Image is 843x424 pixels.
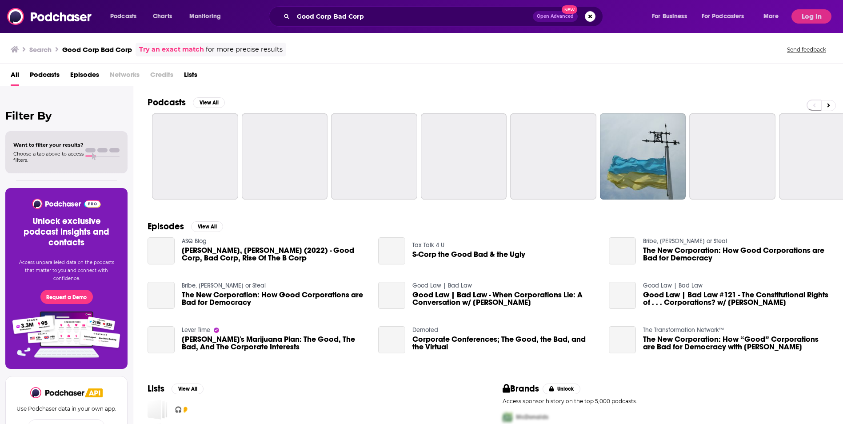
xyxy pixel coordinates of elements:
h2: Podcasts [148,97,186,108]
button: Log In [791,9,831,24]
a: Good Law | Bad Law [412,282,472,289]
a: Good Law | Bad Law - When Corporations Lie: A Conversation w/ Barbara Freese [378,282,405,309]
button: Request a Demo [40,290,93,304]
a: PodcastsView All [148,97,225,108]
span: Monitoring [189,10,221,23]
p: Access unparalleled data on the podcasts that matter to you and connect with confidence. [16,259,117,283]
a: 🎧👂 [175,405,189,415]
p: Access sponsor history on the top 5,000 podcasts. [503,398,829,404]
span: [PERSON_NAME]'s Marijuana Plan: The Good, The Bad, And The Corporate Interests [182,336,368,351]
span: McDonalds [516,413,548,421]
span: Credits [150,68,173,86]
a: Bribe, Swindle or Steal [182,282,266,289]
input: Search podcasts, credits, & more... [293,9,533,24]
button: open menu [104,9,148,24]
span: Podcasts [110,10,136,23]
button: Unlock [543,384,580,394]
a: 🎧👂 [148,400,168,420]
h3: Good Corp Bad Corp [62,45,132,54]
span: The New Corporation: How “Good” Corporations are Bad for Democracy with [PERSON_NAME] [643,336,829,351]
a: Corporate Conferences; The Good, the Bad, and the Virtual [412,336,598,351]
a: Lists [184,68,197,86]
button: open menu [757,9,790,24]
img: Podchaser - Follow, Share and Rate Podcasts [7,8,92,25]
button: View All [172,384,204,394]
a: ListsView All [148,383,204,394]
a: S-Corp the Good Bad & the Ugly [412,251,525,258]
h2: Lists [148,383,164,394]
a: The New Corporation: How “Good” Corporations are Bad for Democracy with Joel Bakan [609,326,636,353]
span: Open Advanced [537,14,574,19]
a: The New Corporation: How Good Corporations are Bad for Democracy [182,291,368,306]
button: View All [193,97,225,108]
a: Good Law | Bad Law #121 - The Constitutional Rights of . . . Corporations? w/ Adam Winkler [609,282,636,309]
a: ASQ Blog [182,237,207,245]
h2: Brands [503,383,539,394]
img: Pro Features [9,311,124,358]
a: Tax Talk 4 U [412,241,444,249]
a: All [11,68,19,86]
a: Good Law | Bad Law - When Corporations Lie: A Conversation w/ Barbara Freese [412,291,598,306]
a: Try an exact match [139,44,204,55]
a: The Transformation Network™ [643,326,724,334]
a: The New Corporation: How Good Corporations are Bad for Democracy [609,237,636,264]
h2: Filter By [5,109,128,122]
img: Podchaser - Follow, Share and Rate Podcasts [30,387,85,398]
h2: Episodes [148,221,184,232]
span: for more precise results [206,44,283,55]
img: Podchaser API banner [85,388,103,397]
span: Charts [153,10,172,23]
img: Podchaser - Follow, Share and Rate Podcasts [32,199,101,209]
h3: Unlock exclusive podcast insights and contacts [16,216,117,248]
button: open menu [696,9,757,24]
a: The New Corporation: How Good Corporations are Bad for Democracy [148,282,175,309]
span: Networks [110,68,140,86]
a: Kim, Schifeling (2022) - Good Corp, Bad Corp, Rise Of The B Corp [148,237,175,264]
a: Demoted [412,326,438,334]
button: Open AdvancedNew [533,11,578,22]
span: Want to filter your results? [13,142,84,148]
span: Good Law | Bad Law - When Corporations Lie: A Conversation w/ [PERSON_NAME] [412,291,598,306]
span: New [562,5,578,14]
button: View All [191,221,223,232]
span: More [763,10,779,23]
a: Episodes [70,68,99,86]
span: [PERSON_NAME], [PERSON_NAME] (2022) - Good Corp, Bad Corp, Rise Of The B Corp [182,247,368,262]
a: Bribe, Swindle or Steal [643,237,727,245]
button: open menu [646,9,698,24]
span: Good Law | Bad Law #121 - The Constitutional Rights of . . . Corporations? w/ [PERSON_NAME] [643,291,829,306]
a: The New Corporation: How Good Corporations are Bad for Democracy [643,247,829,262]
button: Send feedback [784,46,829,53]
a: Lever Time [182,326,210,334]
a: EpisodesView All [148,221,223,232]
a: Corporate Conferences; The Good, the Bad, and the Virtual [378,326,405,353]
a: Biden's Marijuana Plan: The Good, The Bad, And The Corporate Interests [182,336,368,351]
a: Podcasts [30,68,60,86]
a: S-Corp the Good Bad & the Ugly [378,237,405,264]
span: For Business [652,10,687,23]
span: Choose a tab above to access filters. [13,151,84,163]
p: Use Podchaser data in your own app. [16,405,116,412]
a: Kim, Schifeling (2022) - Good Corp, Bad Corp, Rise Of The B Corp [182,247,368,262]
a: Good Law | Bad Law [643,282,703,289]
button: open menu [183,9,232,24]
a: Charts [147,9,177,24]
a: The New Corporation: How “Good” Corporations are Bad for Democracy with Joel Bakan [643,336,829,351]
a: Good Law | Bad Law #121 - The Constitutional Rights of . . . Corporations? w/ Adam Winkler [643,291,829,306]
div: Search podcasts, credits, & more... [277,6,611,27]
span: For Podcasters [702,10,744,23]
h3: Search [29,45,52,54]
a: Biden's Marijuana Plan: The Good, The Bad, And The Corporate Interests [148,326,175,353]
